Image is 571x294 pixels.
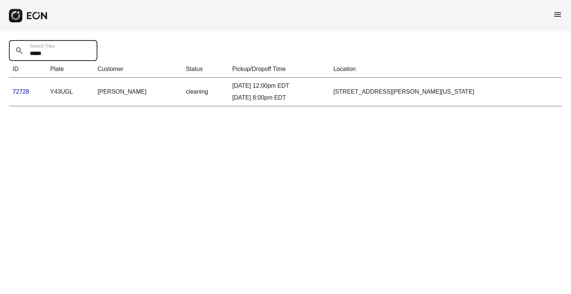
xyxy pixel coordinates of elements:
[229,61,330,78] th: Pickup/Dropoff Time
[232,81,326,90] div: [DATE] 12:00pm EDT
[9,61,46,78] th: ID
[94,61,183,78] th: Customer
[232,93,326,102] div: [DATE] 8:00pm EDT
[46,61,94,78] th: Plate
[182,78,229,106] td: cleaning
[94,78,183,106] td: [PERSON_NAME]
[330,78,562,106] td: [STREET_ADDRESS][PERSON_NAME][US_STATE]
[13,88,29,95] a: 72728
[330,61,562,78] th: Location
[46,78,94,106] td: Y43UGL
[30,43,55,49] label: Search Trips
[553,10,562,19] span: menu
[182,61,229,78] th: Status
